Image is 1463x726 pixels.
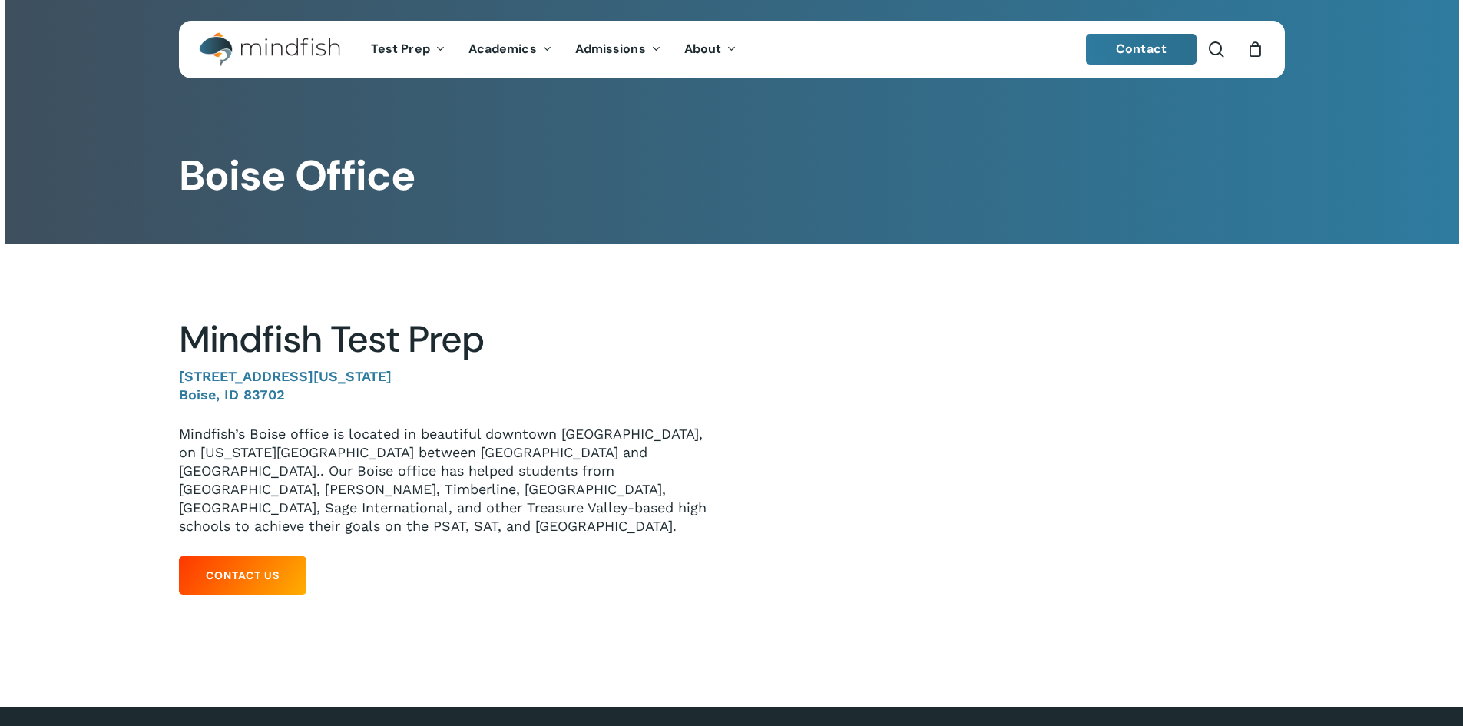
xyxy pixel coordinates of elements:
a: Contact [1086,34,1197,65]
a: Test Prep [359,43,457,56]
header: Main Menu [179,21,1285,78]
h2: Mindfish Test Prep [179,317,720,362]
a: Admissions [564,43,673,56]
h1: Boise Office [179,151,1284,201]
span: Admissions [575,41,646,57]
strong: [STREET_ADDRESS][US_STATE] Boise, ID 83702 [179,368,392,403]
span: Test Prep [371,41,430,57]
span: Academics [468,41,537,57]
span: About [684,41,722,57]
nav: Main Menu [359,21,748,78]
span: Contact Us [206,568,280,583]
p: Mindfish’s Boise office is located in beautiful downtown [GEOGRAPHIC_DATA], on [US_STATE][GEOGRAP... [179,425,720,535]
a: Cart [1247,41,1264,58]
span: Contact [1116,41,1167,57]
a: Academics [457,43,564,56]
a: Contact Us [179,556,306,595]
a: About [673,43,749,56]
